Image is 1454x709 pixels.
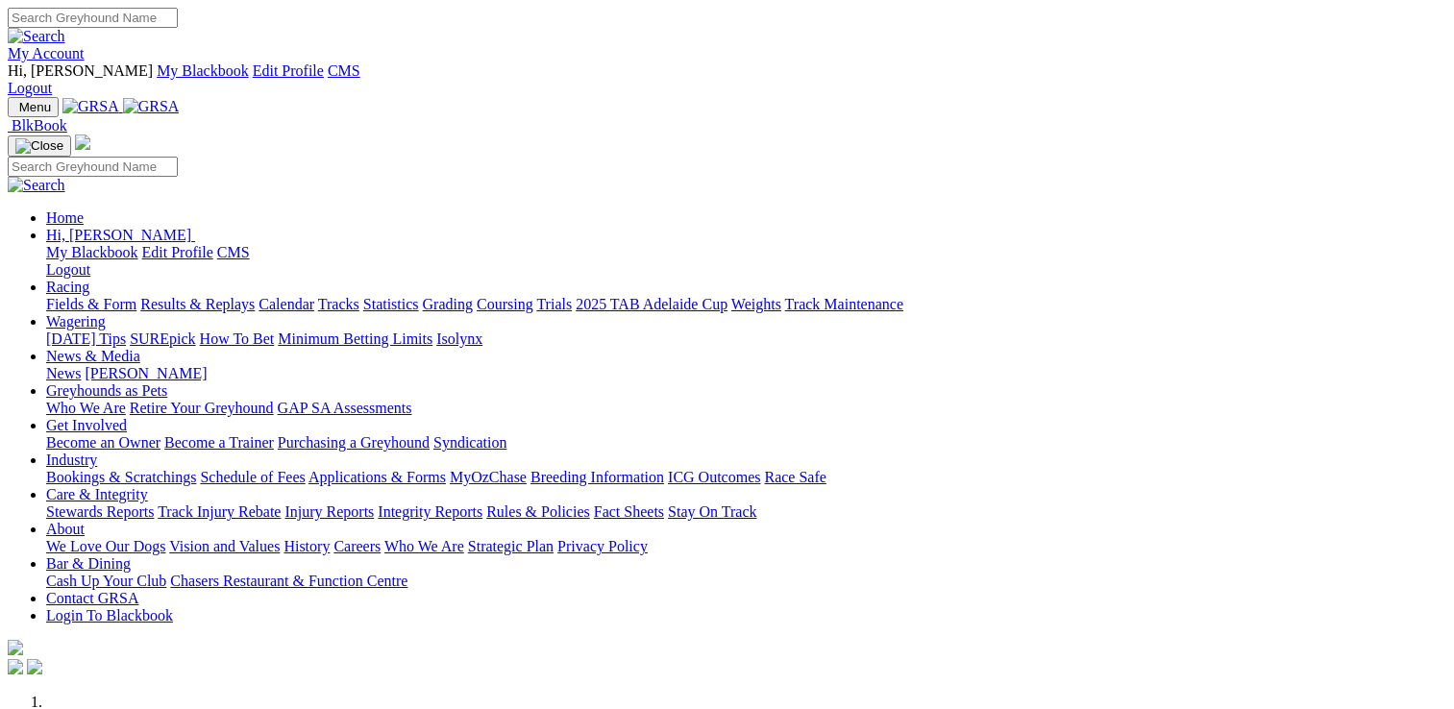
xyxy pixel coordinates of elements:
[363,296,419,312] a: Statistics
[158,503,281,520] a: Track Injury Rebate
[384,538,464,554] a: Who We Are
[217,244,250,260] a: CMS
[130,330,195,347] a: SUREpick
[130,400,274,416] a: Retire Your Greyhound
[433,434,506,451] a: Syndication
[46,607,173,623] a: Login To Blackbook
[283,538,330,554] a: History
[170,573,407,589] a: Chasers Restaurant & Function Centre
[15,138,63,154] img: Close
[576,296,727,312] a: 2025 TAB Adelaide Cup
[8,28,65,45] img: Search
[46,382,167,399] a: Greyhounds as Pets
[200,330,275,347] a: How To Bet
[278,400,412,416] a: GAP SA Assessments
[278,330,432,347] a: Minimum Betting Limits
[333,538,381,554] a: Careers
[46,538,1446,555] div: About
[157,62,249,79] a: My Blackbook
[8,640,23,655] img: logo-grsa-white.png
[46,573,1446,590] div: Bar & Dining
[46,469,1446,486] div: Industry
[436,330,482,347] a: Isolynx
[46,400,126,416] a: Who We Are
[450,469,527,485] a: MyOzChase
[46,417,127,433] a: Get Involved
[200,469,305,485] a: Schedule of Fees
[328,62,360,79] a: CMS
[62,98,119,115] img: GRSA
[46,434,1446,452] div: Get Involved
[46,227,191,243] span: Hi, [PERSON_NAME]
[308,469,446,485] a: Applications & Forms
[46,348,140,364] a: News & Media
[668,469,760,485] a: ICG Outcomes
[284,503,374,520] a: Injury Reports
[46,244,1446,279] div: Hi, [PERSON_NAME]
[140,296,255,312] a: Results & Replays
[8,8,178,28] input: Search
[46,486,148,502] a: Care & Integrity
[46,590,138,606] a: Contact GRSA
[46,521,85,537] a: About
[8,80,52,96] a: Logout
[477,296,533,312] a: Coursing
[468,538,554,554] a: Strategic Plan
[85,365,207,381] a: [PERSON_NAME]
[142,244,213,260] a: Edit Profile
[19,100,51,114] span: Menu
[46,209,84,226] a: Home
[8,135,71,157] button: Toggle navigation
[164,434,274,451] a: Become a Trainer
[46,538,165,554] a: We Love Our Dogs
[46,555,131,572] a: Bar & Dining
[423,296,473,312] a: Grading
[259,296,314,312] a: Calendar
[46,296,136,312] a: Fields & Form
[378,503,482,520] a: Integrity Reports
[764,469,826,485] a: Race Safe
[46,279,89,295] a: Racing
[8,117,67,134] a: BlkBook
[318,296,359,312] a: Tracks
[46,330,1446,348] div: Wagering
[46,330,126,347] a: [DATE] Tips
[253,62,324,79] a: Edit Profile
[46,573,166,589] a: Cash Up Your Club
[557,538,648,554] a: Privacy Policy
[75,134,90,150] img: logo-grsa-white.png
[46,313,106,330] a: Wagering
[8,157,178,177] input: Search
[46,400,1446,417] div: Greyhounds as Pets
[8,62,153,79] span: Hi, [PERSON_NAME]
[46,469,196,485] a: Bookings & Scratchings
[8,97,59,117] button: Toggle navigation
[46,434,160,451] a: Become an Owner
[123,98,180,115] img: GRSA
[46,503,154,520] a: Stewards Reports
[8,659,23,674] img: facebook.svg
[46,261,90,278] a: Logout
[46,365,81,381] a: News
[785,296,903,312] a: Track Maintenance
[8,62,1446,97] div: My Account
[731,296,781,312] a: Weights
[12,117,67,134] span: BlkBook
[278,434,430,451] a: Purchasing a Greyhound
[536,296,572,312] a: Trials
[8,45,85,61] a: My Account
[46,296,1446,313] div: Racing
[46,244,138,260] a: My Blackbook
[46,365,1446,382] div: News & Media
[8,177,65,194] img: Search
[530,469,664,485] a: Breeding Information
[594,503,664,520] a: Fact Sheets
[486,503,590,520] a: Rules & Policies
[46,503,1446,521] div: Care & Integrity
[46,227,195,243] a: Hi, [PERSON_NAME]
[46,452,97,468] a: Industry
[169,538,280,554] a: Vision and Values
[27,659,42,674] img: twitter.svg
[668,503,756,520] a: Stay On Track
